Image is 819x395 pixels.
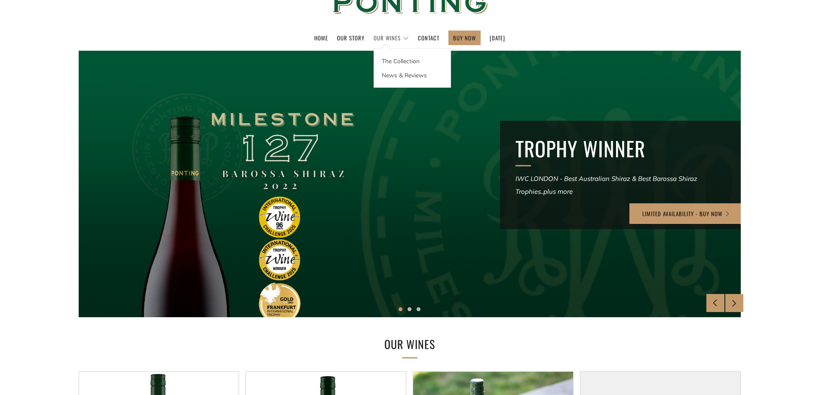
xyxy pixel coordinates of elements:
button: 1 [399,307,402,311]
h2: OUR WINES [268,335,552,353]
a: LIMITED AVAILABILITY - BUY NOW [629,203,743,224]
a: Our Story [337,31,365,45]
a: The Collection [374,54,451,68]
a: Contact [418,31,439,45]
a: Our Wines [374,31,409,45]
button: 3 [417,307,420,311]
a: News & Reviews [374,68,451,82]
button: 2 [408,307,411,311]
h2: TROPHY WINNER [515,136,725,161]
em: IWC LONDON - Best Australian Shiraz & Best Barossa Shiraz Trophies..plus more [515,175,697,196]
a: BUY NOW [453,31,476,45]
a: Home [314,31,328,45]
a: [DATE] [490,31,505,45]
